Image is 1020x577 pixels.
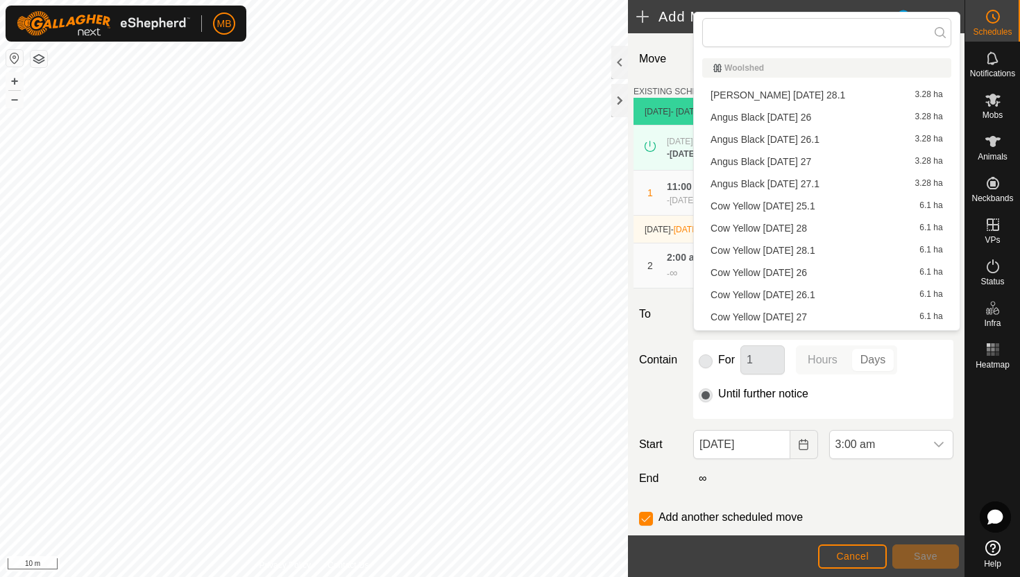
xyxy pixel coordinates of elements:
[919,246,942,255] span: 6.1 ha
[973,28,1012,36] span: Schedules
[919,201,942,211] span: 6.1 ha
[702,307,951,327] li: Cow Yellow Wednesday 27
[6,73,23,89] button: +
[830,431,925,458] span: 3:00 am
[984,560,1001,568] span: Help
[978,153,1008,161] span: Animals
[634,300,688,329] label: To
[711,112,811,122] span: Angus Black [DATE] 26
[6,91,23,107] button: –
[670,267,677,279] span: ∞
[671,107,702,117] span: - [DATE]
[718,388,808,399] label: Until further notice
[31,51,47,67] button: Map Layers
[702,240,951,261] li: Cow Yellow Thursday 28.1
[711,312,807,322] span: Cow Yellow [DATE] 27
[702,218,951,239] li: Cow Yellow Thursday 28
[711,90,845,100] span: [PERSON_NAME] [DATE] 28.1
[925,431,953,458] div: dropdown trigger
[711,268,807,277] span: Cow Yellow [DATE] 26
[645,107,671,117] span: [DATE]
[702,173,951,194] li: Angus Black Wednesday 27.1
[634,436,688,453] label: Start
[919,223,942,233] span: 6.1 ha
[702,329,951,350] li: Cow Yellow Wednesday 27.1
[328,559,368,571] a: Contact Us
[702,85,951,105] li: Angus Black Thursday 28.1
[667,148,735,160] div: -
[718,354,735,365] label: For
[634,44,688,74] label: Move
[919,312,942,322] span: 6.1 ha
[667,252,703,263] span: 2:00 am
[711,157,811,166] span: Angus Black [DATE] 27
[836,551,869,562] span: Cancel
[667,265,677,282] div: -
[667,194,728,207] div: -
[658,512,803,523] label: Add another scheduled move
[217,17,232,31] span: MB
[634,352,688,368] label: Contain
[818,544,887,569] button: Cancel
[970,69,1015,78] span: Notifications
[711,179,819,189] span: Angus Black [DATE] 27.1
[915,90,943,100] span: 3.28 ha
[702,129,951,150] li: Angus Black Tuesday 26.1
[670,196,728,205] span: [DATE] 2:00 am
[634,470,688,487] label: End
[915,135,943,144] span: 3.28 ha
[6,50,23,67] button: Reset Map
[713,64,940,72] div: Woolshed
[702,262,951,283] li: Cow Yellow Tuesday 26
[915,112,943,122] span: 3.28 ha
[702,107,951,128] li: Angus Black Tuesday 26
[711,290,815,300] span: Cow Yellow [DATE] 26.1
[711,201,815,211] span: Cow Yellow [DATE] 25.1
[919,290,942,300] span: 6.1 ha
[674,225,700,234] span: [DATE]
[647,187,653,198] span: 1
[702,196,951,216] li: Cow Yellow Monday 25.1
[892,544,959,569] button: Save
[711,223,807,233] span: Cow Yellow [DATE] 28
[914,551,937,562] span: Save
[671,225,700,234] span: -
[667,181,708,192] span: 11:00 am
[965,535,1020,574] a: Help
[971,194,1013,203] span: Neckbands
[634,85,726,98] label: EXISTING SCHEDULES
[915,157,943,166] span: 3.28 ha
[259,559,311,571] a: Privacy Policy
[976,361,1010,369] span: Heatmap
[711,246,815,255] span: Cow Yellow [DATE] 28.1
[915,179,943,189] span: 3.28 ha
[984,319,1001,327] span: Infra
[711,135,819,144] span: Angus Black [DATE] 26.1
[790,430,818,459] button: Choose Date
[919,268,942,277] span: 6.1 ha
[985,236,1000,244] span: VPs
[693,472,712,484] label: ∞
[645,225,671,234] span: [DATE]
[636,8,895,25] h2: Add Move
[983,111,1003,119] span: Mobs
[980,277,1004,286] span: Status
[667,137,725,146] span: [DATE] 2:00 am
[670,149,735,159] span: [DATE] 11:00 am
[647,260,653,271] span: 2
[17,11,190,36] img: Gallagher Logo
[702,151,951,172] li: Angus Black Wednesday 27
[702,284,951,305] li: Cow Yellow Tuesday 26.1
[895,8,964,25] div: Advice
